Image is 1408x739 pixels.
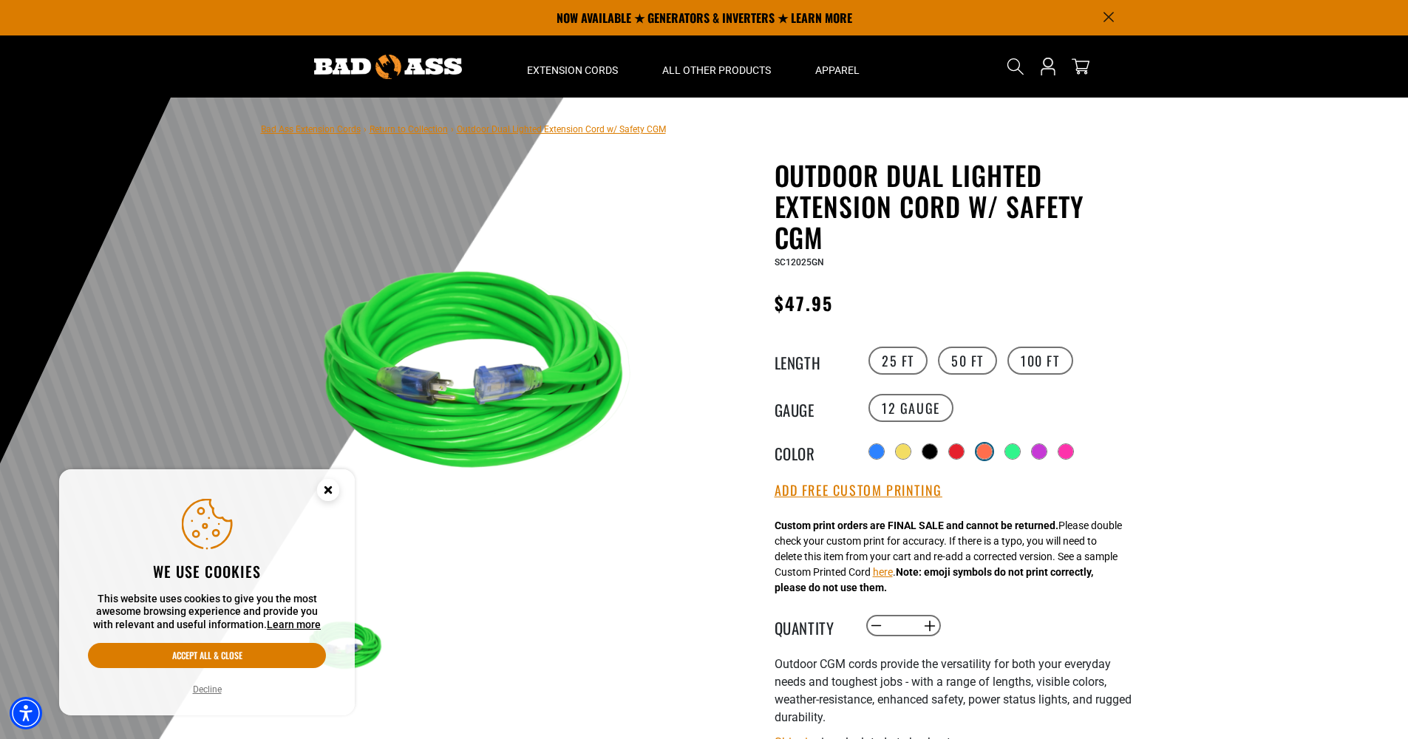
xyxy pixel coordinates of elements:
[188,682,226,697] button: Decline
[640,35,793,98] summary: All Other Products
[775,566,1093,593] strong: Note: emoji symbols do not print correctly, please do not use them.
[775,257,824,268] span: SC12025GN
[775,520,1058,531] strong: Custom print orders are FINAL SALE and cannot be returned.
[59,469,355,716] aside: Cookie Consent
[88,593,326,632] p: This website uses cookies to give you the most awesome browsing experience and provide you with r...
[451,124,454,134] span: ›
[873,565,893,580] button: here
[88,643,326,668] button: Accept all & close
[88,562,326,581] h2: We use cookies
[10,697,42,729] div: Accessibility Menu
[457,124,666,134] span: Outdoor Dual Lighted Extension Cord w/ Safety CGM
[1069,58,1092,75] a: cart
[868,347,928,375] label: 25 FT
[662,64,771,77] span: All Other Products
[775,518,1122,596] div: Please double check your custom print for accuracy. If there is a typo, you will need to delete t...
[868,394,953,422] label: 12 Gauge
[305,197,661,554] img: green
[775,657,1132,724] span: Outdoor CGM cords provide the versatility for both your everyday needs and toughest jobs - with a...
[815,64,860,77] span: Apparel
[314,55,462,79] img: Bad Ass Extension Cords
[261,120,666,137] nav: breadcrumbs
[775,290,833,316] span: $47.95
[370,124,448,134] a: Return to Collection
[505,35,640,98] summary: Extension Cords
[527,64,618,77] span: Extension Cords
[302,469,355,515] button: Close this option
[1004,55,1027,78] summary: Search
[261,124,361,134] a: Bad Ass Extension Cords
[775,616,848,636] label: Quantity
[364,124,367,134] span: ›
[775,442,848,461] legend: Color
[775,160,1137,253] h1: Outdoor Dual Lighted Extension Cord w/ Safety CGM
[938,347,997,375] label: 50 FT
[1036,35,1060,98] a: Open this option
[775,398,848,418] legend: Gauge
[775,483,942,499] button: Add Free Custom Printing
[793,35,882,98] summary: Apparel
[267,619,321,630] a: This website uses cookies to give you the most awesome browsing experience and provide you with r...
[775,351,848,370] legend: Length
[1007,347,1073,375] label: 100 FT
